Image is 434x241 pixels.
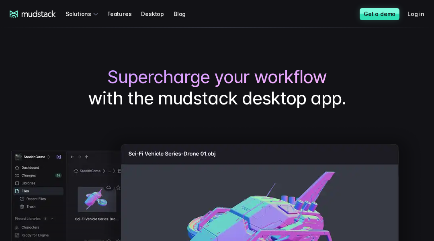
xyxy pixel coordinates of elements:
[10,10,56,18] a: mudstack logo
[407,6,434,21] a: Log in
[174,6,195,21] a: Blog
[141,6,174,21] a: Desktop
[66,6,101,21] div: Solutions
[107,66,327,88] span: Supercharge your workflow
[107,6,141,21] a: Features
[10,66,424,109] h1: with the mudstack desktop app.
[360,8,399,20] a: Get a demo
